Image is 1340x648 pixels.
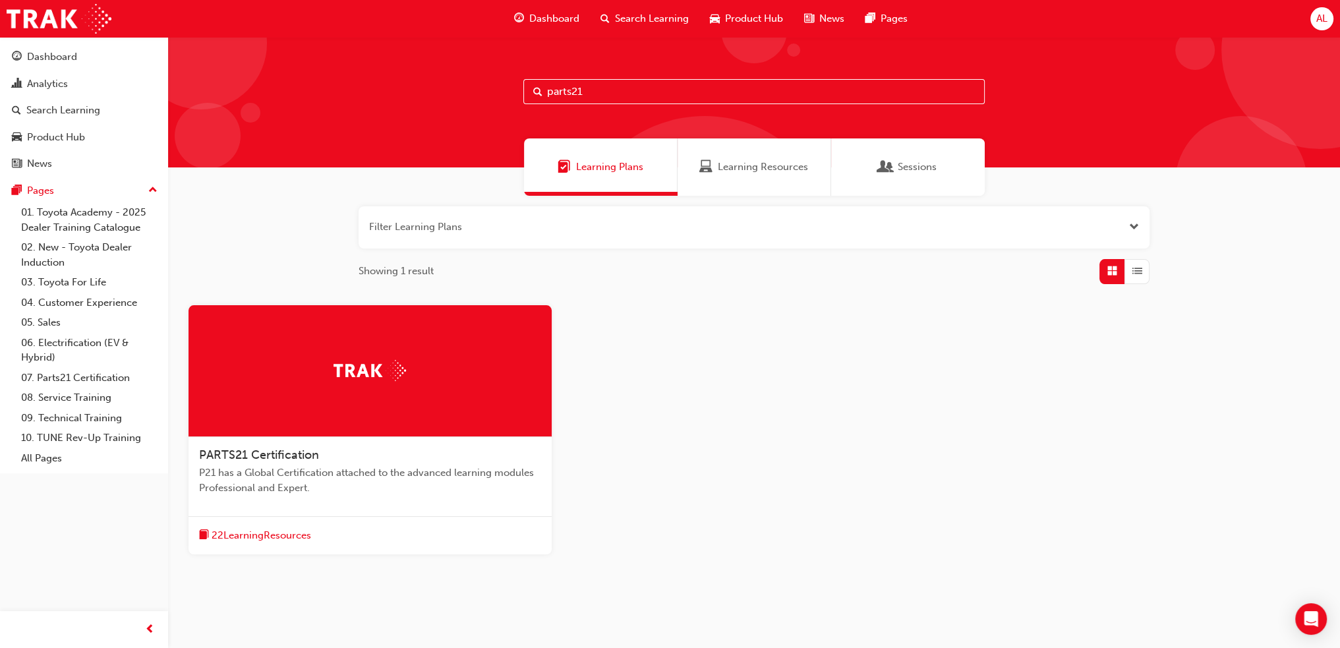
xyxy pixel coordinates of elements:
div: Search Learning [26,103,100,118]
button: Pages [5,179,163,203]
a: 10. TUNE Rev-Up Training [16,428,163,448]
span: P21 has a Global Certification attached to the advanced learning modules Professional and Expert. [199,465,541,495]
a: Learning PlansLearning Plans [524,138,678,196]
a: news-iconNews [794,5,855,32]
span: news-icon [12,158,22,170]
span: News [819,11,844,26]
span: Showing 1 result [359,264,434,279]
a: Search Learning [5,98,163,123]
div: Pages [27,183,54,198]
a: All Pages [16,448,163,469]
span: Dashboard [529,11,579,26]
span: Learning Resources [718,160,808,175]
span: guage-icon [514,11,524,27]
a: 05. Sales [16,312,163,333]
a: 04. Customer Experience [16,293,163,313]
a: Learning ResourcesLearning Resources [678,138,831,196]
span: List [1132,264,1142,279]
span: Sessions [879,160,892,175]
a: search-iconSearch Learning [590,5,699,32]
button: book-icon22LearningResources [199,527,311,544]
a: TrakPARTS21 CertificationP21 has a Global Certification attached to the advanced learning modules... [189,305,552,554]
span: Search [533,84,542,100]
span: search-icon [12,105,21,117]
input: Search... [523,79,985,104]
span: 22 Learning Resources [212,528,311,543]
span: Learning Resources [699,160,713,175]
div: Open Intercom Messenger [1295,603,1327,635]
div: Product Hub [27,130,85,145]
span: car-icon [710,11,720,27]
span: pages-icon [12,185,22,197]
span: news-icon [804,11,814,27]
a: 03. Toyota For Life [16,272,163,293]
div: Analytics [27,76,68,92]
img: Trak [334,360,406,380]
a: 09. Technical Training [16,408,163,428]
span: Learning Plans [576,160,643,175]
a: Analytics [5,72,163,96]
button: DashboardAnalyticsSearch LearningProduct HubNews [5,42,163,179]
div: News [27,156,52,171]
a: 01. Toyota Academy - 2025 Dealer Training Catalogue [16,202,163,237]
a: News [5,152,163,176]
a: 08. Service Training [16,388,163,408]
a: guage-iconDashboard [504,5,590,32]
a: SessionsSessions [831,138,985,196]
a: 07. Parts21 Certification [16,368,163,388]
span: car-icon [12,132,22,144]
button: Open the filter [1129,220,1139,235]
a: 06. Electrification (EV & Hybrid) [16,333,163,368]
span: Learning Plans [558,160,571,175]
a: Product Hub [5,125,163,150]
span: up-icon [148,182,158,199]
a: 02. New - Toyota Dealer Induction [16,237,163,272]
div: Dashboard [27,49,77,65]
span: Grid [1107,264,1117,279]
span: Pages [881,11,908,26]
span: search-icon [600,11,610,27]
span: book-icon [199,527,209,544]
span: pages-icon [865,11,875,27]
span: PARTS21 Certification [199,448,319,462]
button: AL [1310,7,1333,30]
img: Trak [7,4,111,34]
span: prev-icon [145,622,155,638]
span: Sessions [898,160,937,175]
span: AL [1316,11,1327,26]
a: Dashboard [5,45,163,69]
a: car-iconProduct Hub [699,5,794,32]
a: pages-iconPages [855,5,918,32]
span: guage-icon [12,51,22,63]
span: Product Hub [725,11,783,26]
span: chart-icon [12,78,22,90]
span: Search Learning [615,11,689,26]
